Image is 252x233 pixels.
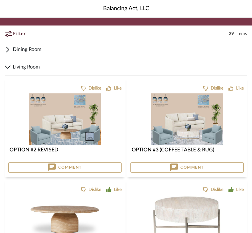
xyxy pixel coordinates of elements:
[13,63,247,71] span: Living Room
[114,186,122,193] div: Like
[88,186,101,193] div: Dislike
[5,28,40,40] button: Filter
[236,85,244,91] div: Like
[211,186,223,193] div: Dislike
[29,93,101,145] img: Option #2 REVISED
[8,162,122,173] button: Comment
[88,85,101,91] div: Dislike
[130,162,244,173] button: Comment
[103,4,149,13] span: Balancing Act, LLC
[236,186,244,193] div: Like
[13,46,247,53] span: Dining Room
[211,85,223,91] div: Dislike
[10,147,58,152] span: Option #2 REVISED
[8,93,122,145] div: 0
[229,31,234,37] span: 29
[151,93,223,145] img: Option #3 (coffee table & rug)
[114,85,122,91] div: Like
[180,165,204,170] span: Comment
[236,31,247,37] span: items
[132,147,214,152] span: Option #3 (coffee table & rug)
[13,31,26,37] span: Filter
[58,165,82,170] span: Comment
